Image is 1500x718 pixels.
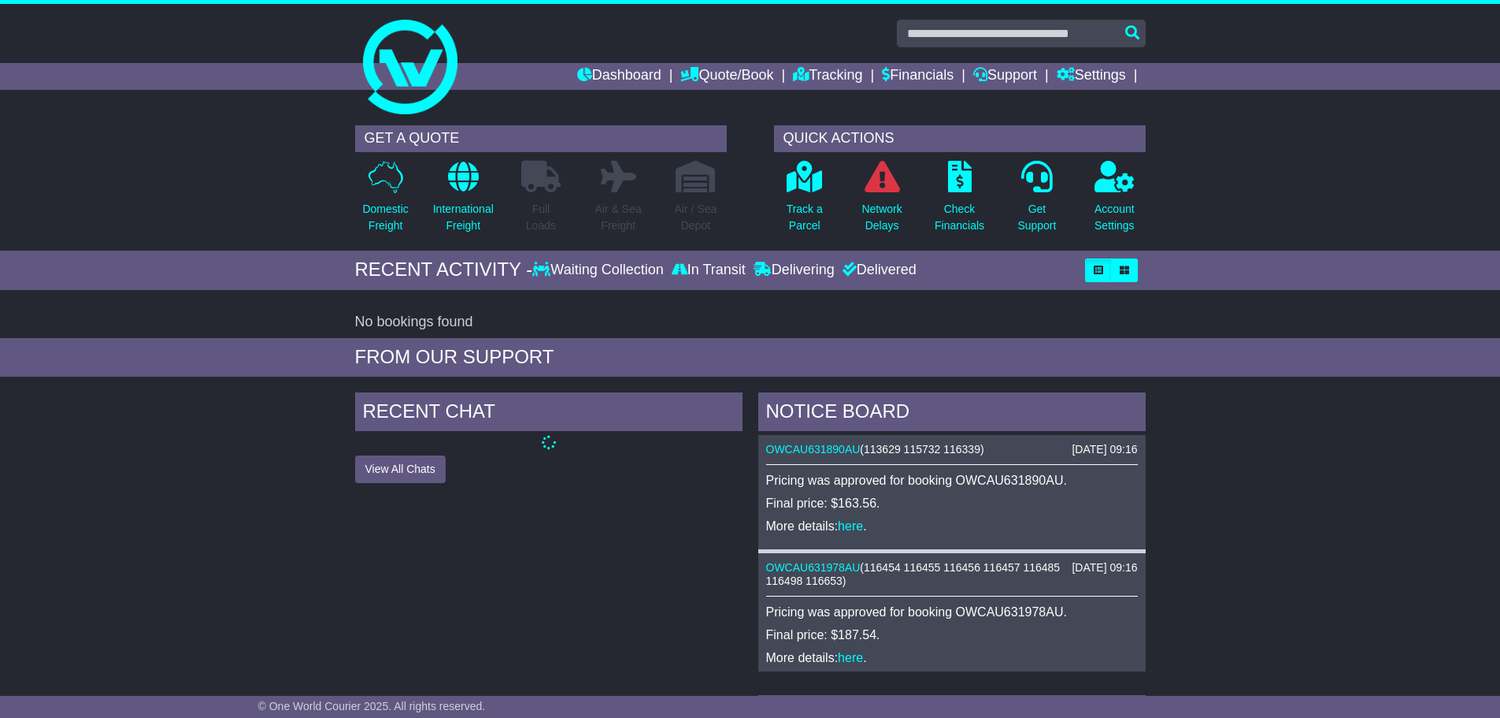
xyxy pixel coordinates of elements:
div: GET A QUOTE [355,125,727,152]
p: Get Support [1017,201,1056,234]
div: Waiting Collection [532,262,667,279]
p: Air / Sea Depot [675,201,717,234]
a: here [838,519,863,533]
p: Final price: $163.56. [766,496,1138,511]
p: Air & Sea Freight [595,201,642,234]
p: Pricing was approved for booking OWCAU631978AU. [766,605,1138,619]
p: Account Settings [1094,201,1135,234]
div: No bookings found [355,314,1146,331]
a: Quote/Book [680,63,773,90]
a: Financials [882,63,954,90]
p: More details: . [766,519,1138,534]
p: Check Financials [935,201,984,234]
a: Dashboard [577,63,661,90]
a: InternationalFreight [432,160,494,243]
a: Track aParcel [786,160,824,243]
p: Network Delays [861,201,902,234]
div: NOTICE BOARD [758,392,1146,435]
p: Track a Parcel [787,201,823,234]
a: Tracking [793,63,862,90]
p: Domestic Freight [362,201,408,234]
div: ( ) [766,443,1138,456]
a: CheckFinancials [934,160,985,243]
a: Settings [1057,63,1126,90]
a: Support [973,63,1037,90]
span: 116454 116455 116456 116457 116485 116498 116653 [766,561,1061,587]
div: QUICK ACTIONS [774,125,1146,152]
a: DomesticFreight [361,160,409,243]
a: OWCAU631978AU [766,561,861,574]
p: Full Loads [521,201,561,234]
span: © One World Courier 2025. All rights reserved. [258,700,486,712]
p: Final price: $187.54. [766,627,1138,642]
div: [DATE] 09:16 [1072,561,1137,575]
p: Pricing was approved for booking OWCAU631890AU. [766,473,1138,488]
a: here [838,651,863,664]
div: RECENT CHAT [355,392,743,435]
a: OWCAU631890AU [766,443,861,456]
a: NetworkDelays [861,160,902,243]
span: 113629 115732 116339 [864,443,980,456]
div: RECENT ACTIVITY - [355,259,533,281]
div: Delivered [839,262,917,279]
button: View All Chats [355,456,446,483]
div: In Transit [668,262,750,279]
div: Delivering [750,262,839,279]
p: International Freight [433,201,494,234]
a: GetSupport [1017,160,1057,243]
div: [DATE] 09:16 [1072,443,1137,456]
a: AccountSettings [1094,160,1135,243]
p: More details: . [766,650,1138,665]
div: FROM OUR SUPPORT [355,346,1146,369]
div: ( ) [766,561,1138,588]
